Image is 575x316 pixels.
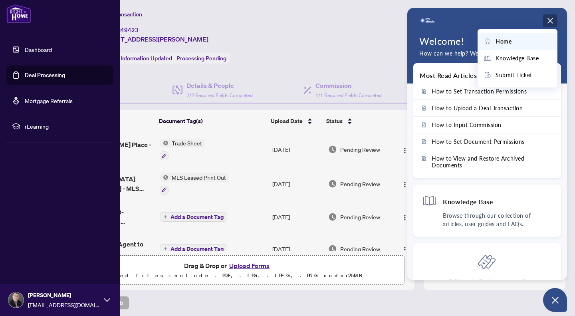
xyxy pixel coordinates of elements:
[419,49,555,58] p: How can we help? We are here to support you.
[160,244,227,254] button: Add a Document Tag
[25,97,73,104] a: Mortgage Referrals
[402,246,408,253] img: Logo
[156,110,268,132] th: Document Tag(s)
[169,173,229,182] span: MLS Leased Print Out
[99,11,142,18] span: View Transaction
[121,26,139,34] span: 49423
[402,215,408,221] img: Logo
[271,117,303,125] span: Upload Date
[315,81,382,90] h4: Commission
[413,83,561,99] a: How to Set Transaction Permissions
[399,242,411,255] button: Logo
[545,17,555,25] div: Modules Menu
[25,122,108,131] span: rLearning
[171,246,224,252] span: Add a Document Tag
[402,181,408,188] img: Logo
[28,291,100,300] span: [PERSON_NAME]
[399,143,411,156] button: Logo
[269,201,325,233] td: [DATE]
[340,145,380,154] span: Pending Review
[160,173,229,195] button: Status IconMLS Leased Print Out
[399,211,411,223] button: Logo
[56,271,400,280] p: Supported files include .PDF, .JPG, .JPEG, .PNG under 25 MB
[186,92,253,98] span: 2/2 Required Fields Completed
[432,105,523,111] span: How to Upload a Deal Transaction
[328,179,337,188] img: Document Status
[496,54,539,63] span: Knowledge Base
[448,277,526,286] h4: Still can't find an answer?
[6,4,31,23] img: logo
[99,34,208,44] span: [STREET_ADDRESS][PERSON_NAME]
[340,179,380,188] span: Pending Review
[171,214,224,220] span: Add a Document Tag
[413,133,561,150] a: How to Set Document Permissions
[52,256,404,285] span: Drag & Drop orUpload FormsSupported files include .PDF, .JPG, .JPEG, .PNG under25MB
[432,138,525,145] span: How to Set Document Permissions
[121,55,226,62] span: Information Updated - Processing Pending
[328,145,337,154] img: Document Status
[269,132,325,167] td: [DATE]
[402,147,408,154] img: Logo
[25,46,52,53] a: Dashboard
[328,244,337,253] img: Document Status
[443,197,493,206] h4: Knowledge Base
[443,211,552,228] p: Browse through our collection of articles, user guides and FAQs.
[496,71,532,79] span: Submit Ticket
[419,13,435,29] span: Company logo
[496,37,512,46] span: Home
[169,139,205,147] span: Trade Sheet
[8,292,24,308] img: Profile Icon
[432,155,552,169] span: How to View and Restore Archived Documents
[227,260,272,271] button: Upload Forms
[340,244,380,253] span: Pending Review
[432,88,527,95] span: How to Set Transaction Permissions
[160,173,169,182] img: Status Icon
[419,13,435,29] img: logo
[160,139,205,160] button: Status IconTrade Sheet
[543,288,567,312] button: Open asap
[328,213,337,221] img: Document Status
[340,213,380,221] span: Pending Review
[315,92,382,98] span: 1/1 Required Fields Completed
[184,260,272,271] span: Drag & Drop or
[399,177,411,190] button: Logo
[269,233,325,265] td: [DATE]
[163,247,167,251] span: plus
[268,110,323,132] th: Upload Date
[413,150,561,173] a: How to View and Restore Archived Documents
[419,35,555,47] h1: Welcome!
[326,117,343,125] span: Status
[432,121,502,128] span: How to Input Commission
[99,53,230,64] div: Status:
[28,300,100,309] span: [EMAIL_ADDRESS][DOMAIN_NAME]
[413,185,561,237] div: Knowledge BaseBrowse through our collection of articles, user guides and FAQs.
[163,215,167,219] span: plus
[323,110,393,132] th: Status
[160,244,227,254] button: Add a Document Tag
[413,100,561,116] a: How to Upload a Deal Transaction
[413,117,561,133] a: How to Input Commission
[160,212,227,222] button: Add a Document Tag
[186,81,253,90] h4: Details & People
[269,167,325,201] td: [DATE]
[160,139,169,147] img: Status Icon
[25,72,65,79] a: Deal Processing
